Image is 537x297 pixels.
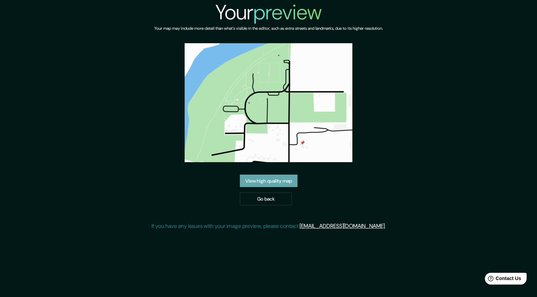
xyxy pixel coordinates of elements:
p: If you have any issues with your image preview, please contact . [152,222,386,230]
a: [EMAIL_ADDRESS][DOMAIN_NAME] [300,222,385,230]
iframe: Help widget launcher [476,270,529,289]
h6: Your map may include more detail than what's visible in the editor, such as extra streets and lan... [154,25,383,32]
a: Go back [240,193,292,205]
img: created-map-preview [185,43,352,162]
a: View high quality map [240,175,297,187]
